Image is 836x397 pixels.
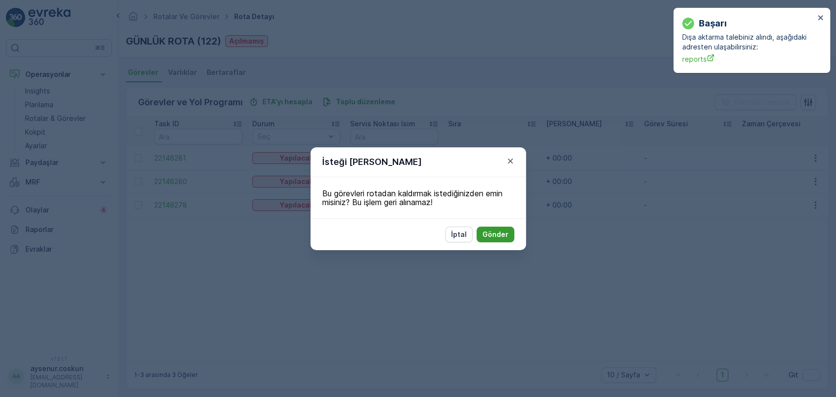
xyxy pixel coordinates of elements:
div: Bu görevleri rotadan kaldırmak istediğinizden emin misiniz? Bu işlem geri alınamaz! [311,177,526,218]
p: İptal [451,230,467,239]
p: Dışa aktarma talebiniz alındı, aşağıdaki adresten ulaşabilirsiniz: [682,32,814,52]
a: reports [682,54,814,64]
p: başarı [699,17,727,30]
button: close [817,14,824,23]
button: İptal [445,227,473,242]
button: Gönder [477,227,514,242]
p: İsteği [PERSON_NAME] [322,155,422,169]
p: Gönder [482,230,508,239]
